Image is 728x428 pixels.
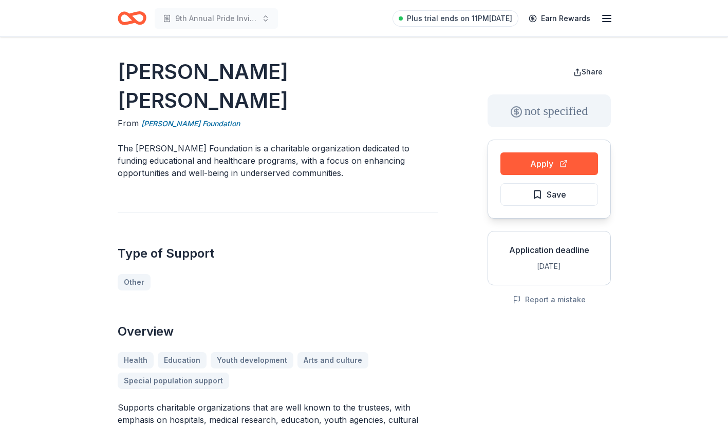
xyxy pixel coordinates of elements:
[118,117,438,130] div: From
[175,12,257,25] span: 9th Annual Pride Invitational
[407,12,512,25] span: Plus trial ends on 11PM[DATE]
[500,183,598,206] button: Save
[488,94,611,127] div: not specified
[118,245,438,262] h2: Type of Support
[496,260,602,273] div: [DATE]
[522,9,596,28] a: Earn Rewards
[565,62,611,82] button: Share
[141,118,240,130] a: [PERSON_NAME] Foundation
[155,8,278,29] button: 9th Annual Pride Invitational
[118,57,438,115] h1: [PERSON_NAME] [PERSON_NAME]
[582,67,603,76] span: Share
[393,10,518,27] a: Plus trial ends on 11PM[DATE]
[496,244,602,256] div: Application deadline
[500,152,598,175] button: Apply
[118,323,438,340] h2: Overview
[118,274,151,290] a: Other
[547,188,566,201] span: Save
[118,6,146,30] a: Home
[513,294,586,306] button: Report a mistake
[118,142,438,179] p: The [PERSON_NAME] Foundation is a charitable organization dedicated to funding educational and he...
